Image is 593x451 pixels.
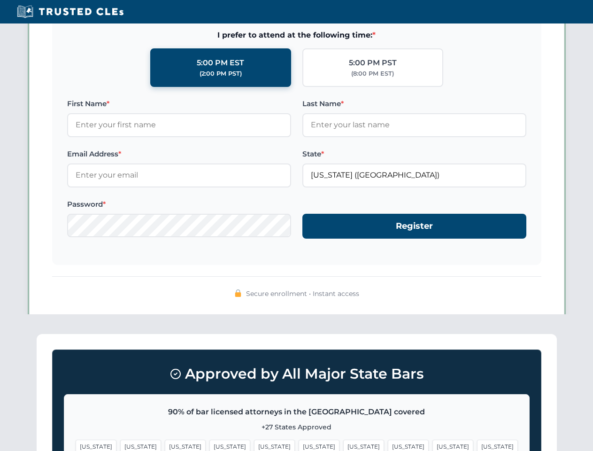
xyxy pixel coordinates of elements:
[67,29,526,41] span: I prefer to attend at the following time:
[349,57,397,69] div: 5:00 PM PST
[302,113,526,137] input: Enter your last name
[302,163,526,187] input: Florida (FL)
[200,69,242,78] div: (2:00 PM PST)
[302,214,526,239] button: Register
[67,98,291,109] label: First Name
[14,5,126,19] img: Trusted CLEs
[76,406,518,418] p: 90% of bar licensed attorneys in the [GEOGRAPHIC_DATA] covered
[67,163,291,187] input: Enter your email
[64,361,530,387] h3: Approved by All Major State Bars
[351,69,394,78] div: (8:00 PM EST)
[67,113,291,137] input: Enter your first name
[302,148,526,160] label: State
[197,57,244,69] div: 5:00 PM EST
[246,288,359,299] span: Secure enrollment • Instant access
[234,289,242,297] img: 🔒
[76,422,518,432] p: +27 States Approved
[67,148,291,160] label: Email Address
[302,98,526,109] label: Last Name
[67,199,291,210] label: Password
